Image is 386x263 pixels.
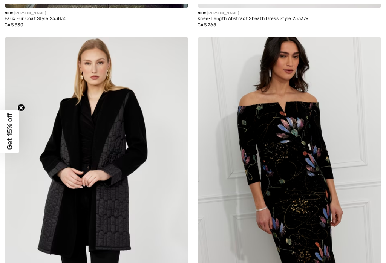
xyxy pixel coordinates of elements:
[17,104,25,112] button: Close teaser
[5,22,23,28] span: CA$ 330
[5,16,188,21] div: Faux Fur Coat Style 253836
[198,11,206,15] span: New
[198,22,216,28] span: CA$ 265
[198,16,381,21] div: Knee-Length Abstract Sheath Dress Style 253379
[198,11,381,16] div: [PERSON_NAME]
[5,11,13,15] span: New
[5,113,14,150] span: Get 15% off
[5,11,188,16] div: [PERSON_NAME]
